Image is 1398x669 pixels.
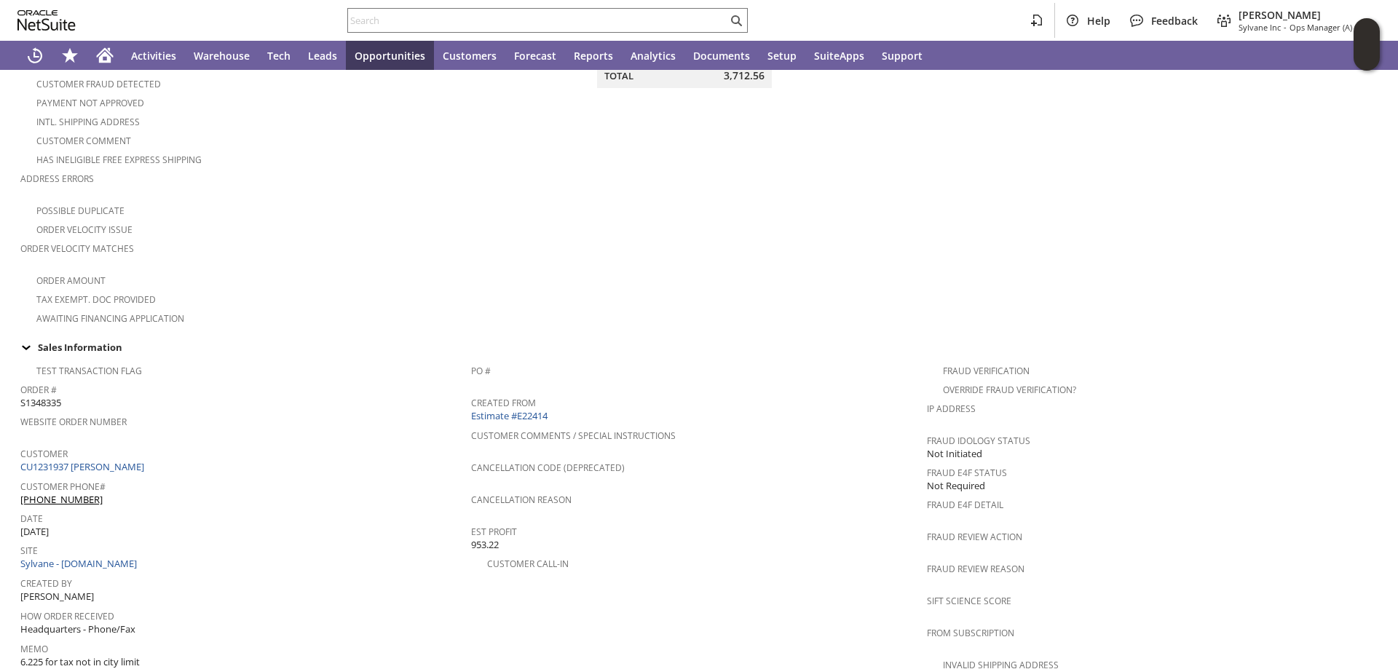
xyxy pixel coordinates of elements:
svg: Recent Records [26,47,44,64]
span: Tech [267,49,291,63]
span: Not Initiated [927,447,982,461]
a: Cancellation Code (deprecated) [471,462,625,474]
svg: logo [17,10,76,31]
a: Fraud Review Action [927,531,1022,543]
a: Total [604,69,633,82]
a: Recent Records [17,41,52,70]
a: Tax Exempt. Doc Provided [36,293,156,306]
a: Memo [20,643,48,655]
svg: Home [96,47,114,64]
a: Reports [565,41,622,70]
span: Warehouse [194,49,250,63]
a: Cancellation Reason [471,494,572,506]
a: Estimate #E22414 [471,409,551,422]
a: Possible Duplicate [36,205,125,217]
span: Help [1087,14,1110,28]
a: Site [20,545,38,557]
a: Setup [759,41,805,70]
a: Website Order Number [20,416,127,428]
a: Activities [122,41,185,70]
span: Ops Manager (A) (F2L) [1290,22,1372,33]
span: Documents [693,49,750,63]
span: [PERSON_NAME] [20,590,94,603]
span: Setup [767,49,797,63]
svg: Shortcuts [61,47,79,64]
span: Activities [131,49,176,63]
iframe: Click here to launch Oracle Guided Learning Help Panel [1354,18,1380,71]
span: Headquarters - Phone/Fax [20,622,135,636]
a: Intl. Shipping Address [36,116,140,128]
a: Customers [434,41,505,70]
span: [DATE] [20,525,49,539]
span: Sylvane Inc [1239,22,1281,33]
span: 6.225 for tax not in city limit [20,655,140,669]
a: Customer Comment [36,135,131,147]
span: Leads [308,49,337,63]
a: Address Errors [20,173,94,185]
a: Analytics [622,41,684,70]
span: Customers [443,49,497,63]
div: Shortcuts [52,41,87,70]
a: Sift Science Score [927,595,1011,607]
a: Warehouse [185,41,258,70]
a: Sylvane - [DOMAIN_NAME] [20,557,141,570]
span: 953.22 [471,538,499,552]
a: Opportunities [346,41,434,70]
a: Fraud E4F Status [927,467,1007,479]
a: Order # [20,384,57,396]
span: Reports [574,49,613,63]
a: Order Velocity Matches [20,242,134,255]
a: Leads [299,41,346,70]
a: Date [20,512,43,525]
span: 3,712.56 [724,68,765,83]
a: Forecast [505,41,565,70]
a: Created By [20,577,72,590]
td: Sales Information [15,338,1383,357]
a: Customer Phone# [20,480,106,493]
a: Order Amount [36,274,106,287]
a: Awaiting Financing Application [36,312,184,325]
a: Fraud Idology Status [927,435,1030,447]
a: Home [87,41,122,70]
a: Fraud Review Reason [927,563,1024,575]
a: Documents [684,41,759,70]
a: Fraud E4F Detail [927,499,1003,511]
a: Order Velocity Issue [36,223,133,236]
a: How Order Received [20,610,114,622]
span: S1348335 [20,396,61,410]
span: SuiteApps [814,49,864,63]
a: Customer Call-in [487,558,569,570]
a: PO # [471,365,491,377]
span: [PERSON_NAME] [1239,8,1372,22]
a: Customer [20,448,68,460]
a: SuiteApps [805,41,873,70]
a: Has Ineligible Free Express Shipping [36,154,202,166]
span: Feedback [1151,14,1198,28]
a: From Subscription [927,627,1014,639]
svg: Search [727,12,745,29]
a: [PHONE_NUMBER] [20,493,103,506]
a: Tech [258,41,299,70]
span: Oracle Guided Learning Widget. To move around, please hold and drag [1354,45,1380,71]
a: Fraud Verification [943,365,1030,377]
a: Override Fraud Verification? [943,384,1076,396]
input: Search [348,12,727,29]
span: Support [882,49,923,63]
div: Sales Information [15,338,1378,357]
span: Not Required [927,479,985,493]
span: Opportunities [355,49,425,63]
a: Payment not approved [36,97,144,109]
a: Created From [471,397,536,409]
span: Analytics [631,49,676,63]
a: CU1231937 [PERSON_NAME] [20,460,148,473]
span: - [1284,22,1287,33]
a: Customer Fraud Detected [36,78,161,90]
a: IP Address [927,403,976,415]
a: Test Transaction Flag [36,365,142,377]
a: Customer Comments / Special Instructions [471,429,676,442]
span: Forecast [514,49,556,63]
a: Est Profit [471,526,517,538]
a: Support [873,41,931,70]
